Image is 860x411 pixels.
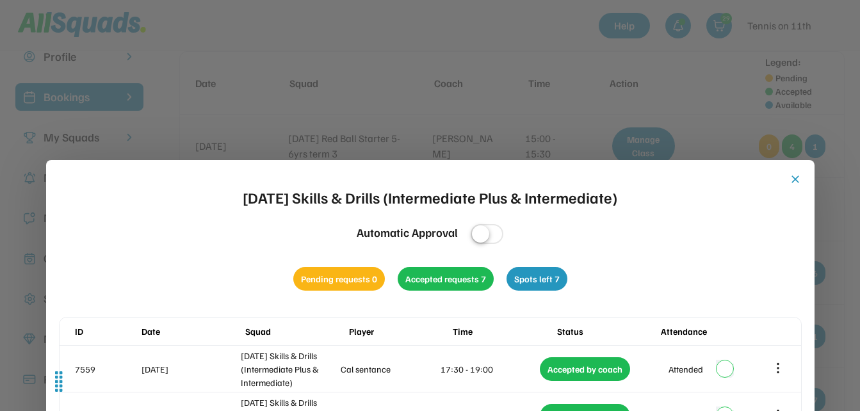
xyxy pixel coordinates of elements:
[669,362,703,376] div: Attended
[241,349,338,389] div: [DATE] Skills & Drills (Intermediate Plus & Intermediate)
[453,325,554,338] div: Time
[661,325,762,338] div: Attendance
[789,173,802,186] button: close
[142,325,243,338] div: Date
[349,325,450,338] div: Player
[245,325,346,338] div: Squad
[540,357,630,381] div: Accepted by coach
[293,267,385,291] div: Pending requests 0
[357,224,458,241] div: Automatic Approval
[557,325,658,338] div: Status
[142,362,239,376] div: [DATE]
[75,325,139,338] div: ID
[507,267,567,291] div: Spots left 7
[441,362,538,376] div: 17:30 - 19:00
[243,186,617,209] div: [DATE] Skills & Drills (Intermediate Plus & Intermediate)
[398,267,494,291] div: Accepted requests 7
[75,362,139,376] div: 7559
[341,362,438,376] div: Cal sentance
